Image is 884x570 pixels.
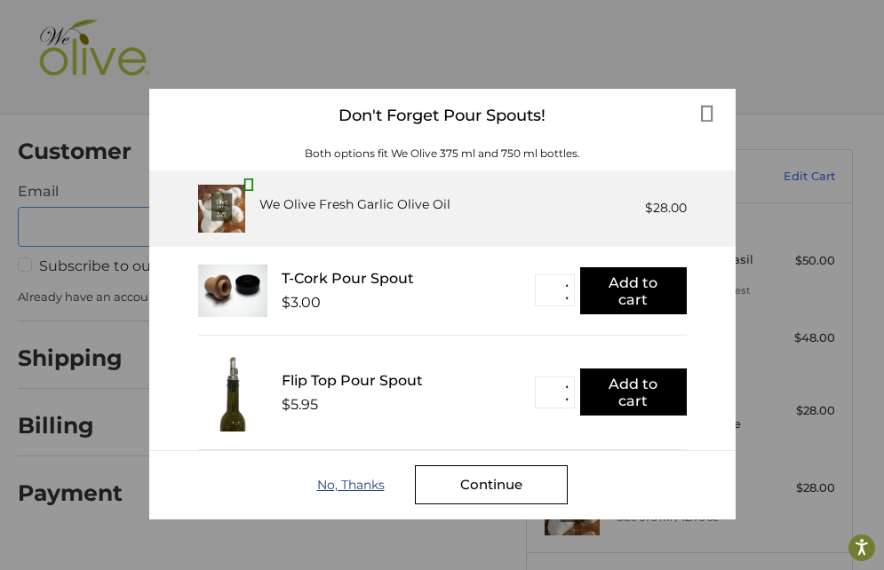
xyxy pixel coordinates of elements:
div: Both options fit We Olive 375 ml and 750 ml bottles. [149,146,736,162]
button: Open LiveChat chat widget [204,23,226,44]
button: ▼ [561,393,574,407]
iframe: Google Customer Reviews [737,522,884,570]
button: ▲ [561,380,574,393]
button: ▲ [561,278,574,291]
div: $28.00 [645,199,687,218]
p: We're away right now. Please check back later! [25,27,201,41]
img: FTPS_bottle__43406.1705089544.233.225.jpg [198,353,267,431]
div: No, Thanks [317,478,415,492]
div: T-Cork Pour Spout [282,270,535,287]
div: Continue [415,465,568,504]
div: $3.00 [282,294,321,311]
div: $5.95 [282,396,318,413]
div: Flip Top Pour Spout [282,372,535,389]
div: Don't Forget Pour Spouts! [149,89,736,143]
button: ▼ [561,291,574,305]
button: Add to cart [580,368,687,416]
img: T_Cork__22625.1711686153.233.225.jpg [198,265,267,317]
div: We Olive Fresh Garlic Olive Oil [259,195,450,214]
button: Add to cart [580,267,687,314]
